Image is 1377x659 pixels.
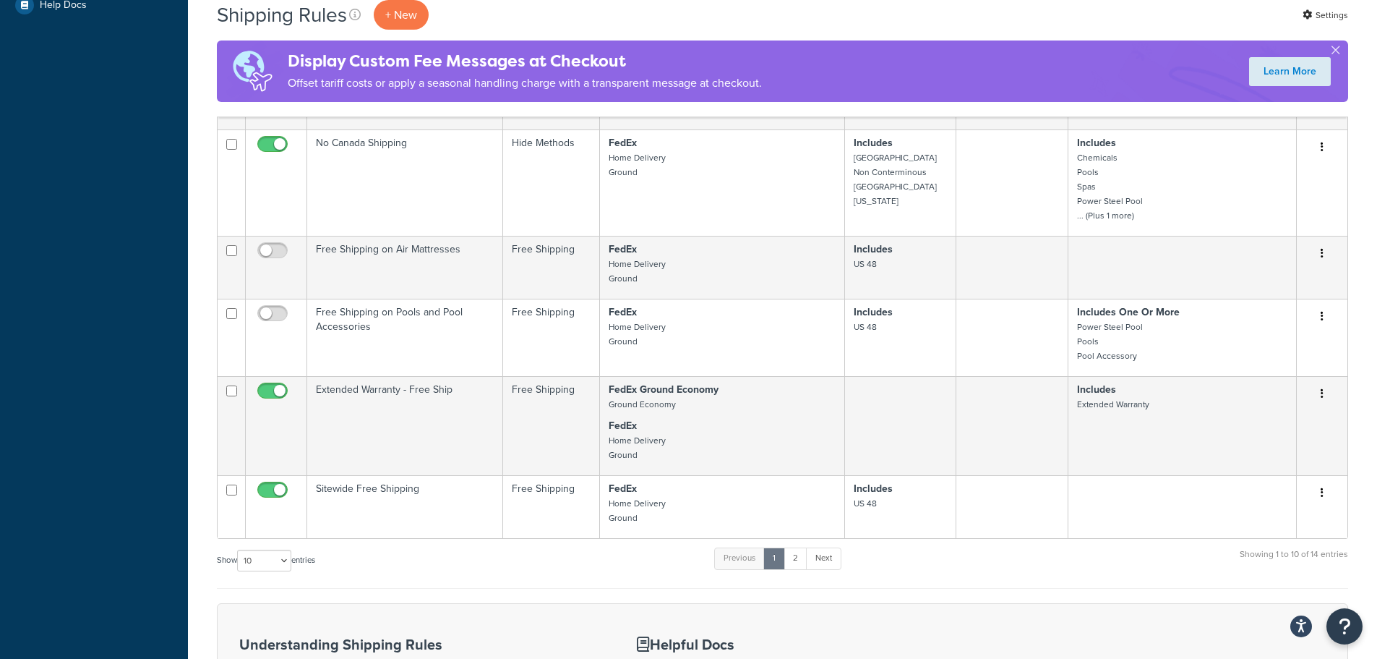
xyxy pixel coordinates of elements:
[1077,305,1180,320] strong: Includes One Or More
[217,1,347,29] h1: Shipping Rules
[609,382,718,397] strong: FedEx Ground Economy
[1077,135,1116,150] strong: Includes
[609,418,637,433] strong: FedEx
[1077,382,1116,397] strong: Includes
[307,475,503,538] td: Sitewide Free Shipping
[609,481,637,496] strong: FedEx
[609,242,637,257] strong: FedEx
[1077,151,1143,222] small: Chemicals Pools Spas Power Steel Pool ... (Plus 1 more)
[854,151,937,208] small: [GEOGRAPHIC_DATA] Non Conterminous [GEOGRAPHIC_DATA] [US_STATE]
[609,320,666,348] small: Home Delivery Ground
[503,129,600,236] td: Hide Methods
[307,236,503,299] td: Free Shipping on Air Mattresses
[1240,546,1348,577] div: Showing 1 to 10 of 14 entries
[609,497,666,524] small: Home Delivery Ground
[239,637,601,652] h3: Understanding Shipping Rules
[307,376,503,475] td: Extended Warranty - Free Ship
[854,258,877,271] small: US 48
[609,151,666,179] small: Home Delivery Ground
[1303,5,1348,25] a: Settings
[763,548,785,569] a: 1
[609,434,666,462] small: Home Delivery Ground
[237,550,291,571] select: Showentries
[1326,608,1363,645] button: Open Resource Center
[609,398,676,411] small: Ground Economy
[854,497,877,510] small: US 48
[854,320,877,333] small: US 48
[503,236,600,299] td: Free Shipping
[806,548,841,569] a: Next
[217,550,315,571] label: Show entries
[503,299,600,376] td: Free Shipping
[503,376,600,475] td: Free Shipping
[609,258,666,285] small: Home Delivery Ground
[854,135,893,150] strong: Includes
[784,548,807,569] a: 2
[854,305,893,320] strong: Includes
[503,475,600,538] td: Free Shipping
[714,548,765,569] a: Previous
[1077,320,1143,362] small: Power Steel Pool Pools Pool Accessory
[288,73,762,93] p: Offset tariff costs or apply a seasonal handling charge with a transparent message at checkout.
[307,129,503,236] td: No Canada Shipping
[1249,57,1331,86] a: Learn More
[854,242,893,257] strong: Includes
[1077,398,1149,411] small: Extended Warranty
[637,637,874,652] h3: Helpful Docs
[854,481,893,496] strong: Includes
[217,41,288,102] img: duties-banner-06bc72dcb5fe05cb3f9472aba00be2ae8eb53ab6f0d8bb03d382ba314ac3c341.png
[609,135,637,150] strong: FedEx
[609,305,637,320] strong: FedEx
[307,299,503,376] td: Free Shipping on Pools and Pool Accessories
[288,49,762,73] h4: Display Custom Fee Messages at Checkout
